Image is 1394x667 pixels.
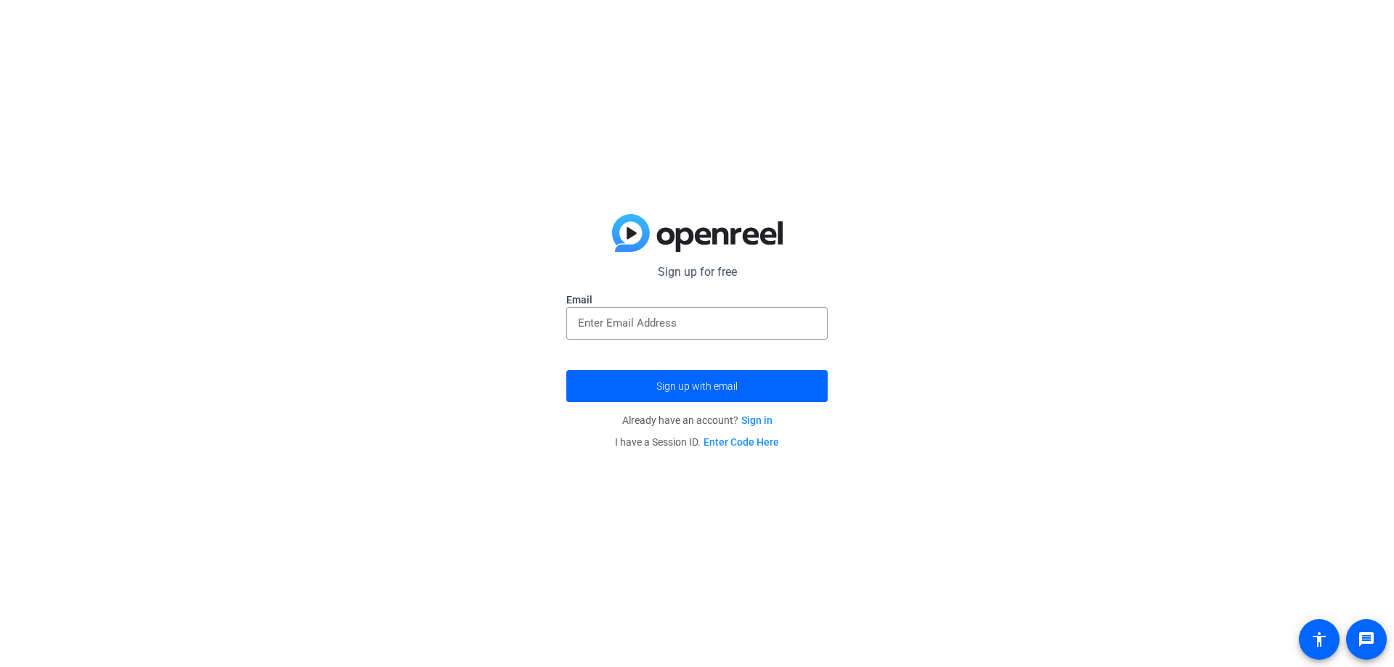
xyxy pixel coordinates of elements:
button: Sign up with email [566,370,828,402]
img: blue-gradient.svg [612,214,783,252]
span: Already have an account? [622,414,773,426]
mat-icon: accessibility [1311,631,1328,648]
p: Sign up for free [566,263,828,281]
a: Sign in [741,414,773,426]
a: Enter Code Here [704,436,779,448]
label: Email [566,292,828,307]
span: I have a Session ID. [615,436,779,448]
mat-icon: message [1358,631,1375,648]
input: Enter Email Address [578,314,816,332]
